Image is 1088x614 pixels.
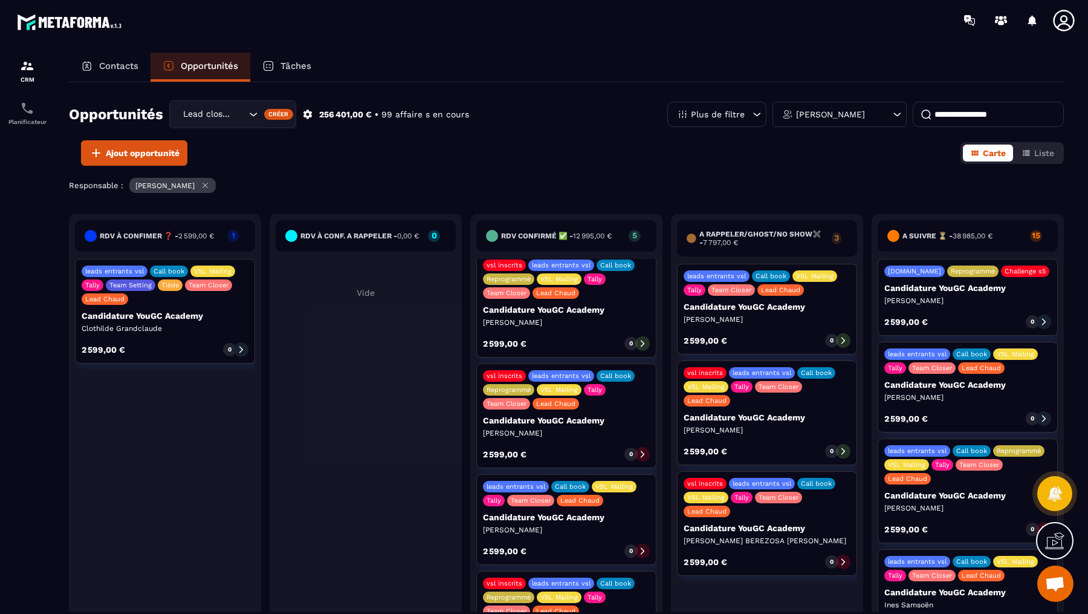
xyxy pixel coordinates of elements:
[250,53,323,82] a: Tâches
[983,148,1006,158] span: Carte
[487,261,522,269] p: vsl inscrits
[687,383,725,391] p: VSL Mailing
[319,109,372,120] p: 256 401,00 €
[536,400,575,408] p: Lead Chaud
[20,101,34,116] img: scheduler
[687,494,725,501] p: VSL Mailing
[888,267,941,275] p: [DOMAIN_NAME]
[600,372,631,380] p: Call book
[189,281,228,289] p: Team Closer
[560,497,600,505] p: Lead Chaud
[228,345,232,354] p: 0
[555,483,586,491] p: Call book
[684,336,727,345] p: 2 599,00 €
[832,234,841,242] p: 3
[85,267,144,275] p: leads entrants vsl
[540,386,578,394] p: VSL Mailing
[733,369,791,377] p: leads entrants vsl
[733,480,791,488] p: leads entrants vsl
[280,60,311,71] p: Tâches
[888,364,902,372] p: Tally
[956,447,987,455] p: Call book
[684,425,850,435] p: [PERSON_NAME]
[234,108,246,121] input: Search for option
[687,272,746,280] p: leads entrants vsl
[397,232,419,240] span: 0,00 €
[888,572,902,580] p: Tally
[684,315,850,324] p: [PERSON_NAME]
[483,318,650,327] p: [PERSON_NAME]
[487,372,522,380] p: vsl inscrits
[684,523,850,533] p: Candidature YouGC Academy
[151,53,250,82] a: Opportunités
[884,380,1051,390] p: Candidature YouGC Academy
[264,109,294,120] div: Créer
[962,364,1001,372] p: Lead Chaud
[734,383,749,391] p: Tally
[487,483,545,491] p: leads entrants vsl
[691,110,745,119] p: Plus de filtre
[483,512,650,522] p: Candidature YouGC Academy
[483,428,650,438] p: [PERSON_NAME]
[487,580,522,587] p: vsl inscrits
[684,536,850,546] p: [PERSON_NAME] BEREZOSA [PERSON_NAME]
[884,525,928,534] p: 2 599,00 €
[884,503,1051,513] p: [PERSON_NAME]
[912,572,952,580] p: Team Closer
[532,580,591,587] p: leads entrants vsl
[487,593,531,601] p: Reprogrammé
[106,147,180,159] span: Ajout opportunité
[194,267,232,275] p: VSL Mailing
[1031,414,1034,423] p: 0
[487,386,531,394] p: Reprogrammé
[178,232,214,240] span: 2 599,00 €
[884,600,1051,610] p: Ines Samsoën
[600,261,631,269] p: Call book
[180,108,234,121] span: Lead closing
[684,413,850,422] p: Candidature YouGC Academy
[687,369,723,377] p: vsl inscrits
[963,145,1013,162] button: Carte
[684,558,727,566] p: 2 599,00 €
[830,447,834,456] p: 0
[82,311,248,321] p: Candidature YouGC Academy
[884,587,1051,597] p: Candidature YouGC Academy
[629,339,633,348] p: 0
[962,572,1001,580] p: Lead Chaud
[300,232,419,240] h6: RDV à conf. A RAPPELER -
[573,232,612,240] span: 12 995,00 €
[884,491,1051,500] p: Candidature YouGC Academy
[85,281,100,289] p: Tally
[588,593,602,601] p: Tally
[428,231,440,240] p: 0
[997,350,1034,358] p: VSL Mailing
[487,497,501,505] p: Tally
[951,267,995,275] p: Reprogrammé
[759,383,798,391] p: Team Closer
[796,110,865,119] p: [PERSON_NAME]
[629,547,633,555] p: 0
[759,494,798,501] p: Team Closer
[99,60,138,71] p: Contacts
[1014,145,1061,162] button: Liste
[684,447,727,456] p: 2 599,00 €
[888,447,947,455] p: leads entrants vsl
[912,364,952,372] p: Team Closer
[501,232,612,240] h6: Rdv confirmé ✅ -
[703,238,738,247] span: 7 797,00 €
[483,416,650,425] p: Candidature YouGC Academy
[487,400,526,408] p: Team Closer
[3,119,51,125] p: Planificateur
[699,230,826,247] h6: A RAPPELER/GHOST/NO SHOW✖️ -
[135,181,195,190] p: [PERSON_NAME]
[756,272,786,280] p: Call book
[227,231,239,240] p: 1
[953,232,992,240] span: 38 985,00 €
[1005,267,1046,275] p: Challenge s5
[687,508,727,515] p: Lead Chaud
[17,11,126,33] img: logo
[3,50,51,92] a: formationformationCRM
[884,283,1051,293] p: Candidature YouGC Academy
[959,461,999,469] p: Team Closer
[154,267,184,275] p: Call book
